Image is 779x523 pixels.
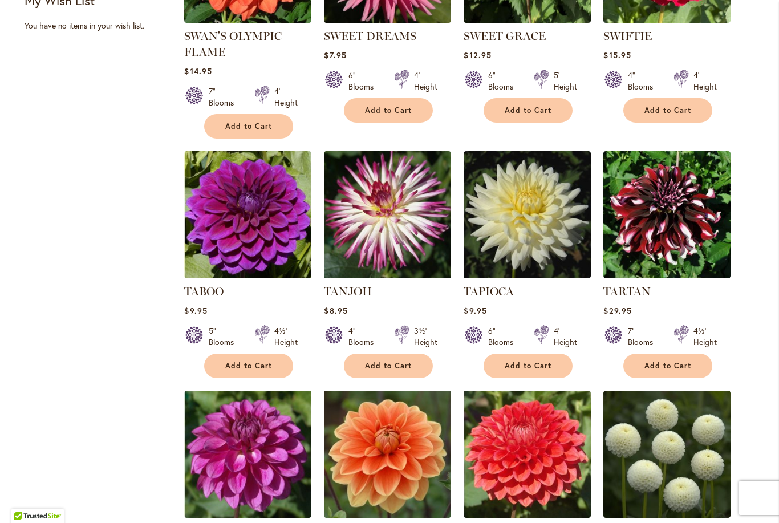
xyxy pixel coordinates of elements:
[484,354,573,378] button: Add to Cart
[603,305,631,316] span: $29.95
[464,509,591,520] a: TEMPEST
[324,270,451,281] a: TANJOH
[603,509,731,520] a: TINY TREASURE
[623,98,712,123] button: Add to Cart
[184,14,311,25] a: Swan's Olympic Flame
[184,285,224,298] a: TABOO
[274,325,298,348] div: 4½' Height
[184,66,212,76] span: $14.95
[464,285,514,298] a: TAPIOCA
[644,106,691,115] span: Add to Cart
[488,70,520,92] div: 6" Blooms
[693,70,717,92] div: 4' Height
[274,86,298,108] div: 4' Height
[209,86,241,108] div: 7" Blooms
[603,391,731,518] img: TINY TREASURE
[603,285,651,298] a: TARTAN
[414,70,437,92] div: 4' Height
[464,270,591,281] a: TAPIOCA
[464,305,486,316] span: $9.95
[488,325,520,348] div: 6" Blooms
[348,325,380,348] div: 4" Blooms
[505,361,551,371] span: Add to Cart
[25,20,177,31] div: You have no items in your wish list.
[225,361,272,371] span: Add to Cart
[693,325,717,348] div: 4½' Height
[204,354,293,378] button: Add to Cart
[603,50,631,60] span: $15.95
[554,70,577,92] div: 5' Height
[225,121,272,131] span: Add to Cart
[644,361,691,371] span: Add to Cart
[344,98,433,123] button: Add to Cart
[324,14,451,25] a: SWEET DREAMS
[9,483,40,514] iframe: Launch Accessibility Center
[184,305,207,316] span: $9.95
[324,305,347,316] span: $8.95
[184,270,311,281] a: TABOO
[324,50,346,60] span: $7.95
[464,50,491,60] span: $12.95
[324,151,451,278] img: TANJOH
[324,285,372,298] a: TANJOH
[628,70,660,92] div: 4" Blooms
[324,391,451,518] img: Teddy
[365,106,412,115] span: Add to Cart
[184,391,311,518] img: TED'S CHOICE
[209,325,241,348] div: 5" Blooms
[603,151,731,278] img: Tartan
[623,354,712,378] button: Add to Cart
[464,391,591,518] img: TEMPEST
[344,354,433,378] button: Add to Cart
[603,14,731,25] a: SWIFTIE
[348,70,380,92] div: 6" Blooms
[464,14,591,25] a: SWEET GRACE
[464,29,546,43] a: SWEET GRACE
[184,29,282,59] a: SWAN'S OLYMPIC FLAME
[414,325,437,348] div: 3½' Height
[324,509,451,520] a: Teddy
[505,106,551,115] span: Add to Cart
[603,270,731,281] a: Tartan
[464,151,591,278] img: TAPIOCA
[603,29,652,43] a: SWIFTIE
[184,151,311,278] img: TABOO
[365,361,412,371] span: Add to Cart
[324,29,416,43] a: SWEET DREAMS
[554,325,577,348] div: 4' Height
[204,114,293,139] button: Add to Cart
[184,509,311,520] a: TED'S CHOICE
[484,98,573,123] button: Add to Cart
[628,325,660,348] div: 7" Blooms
